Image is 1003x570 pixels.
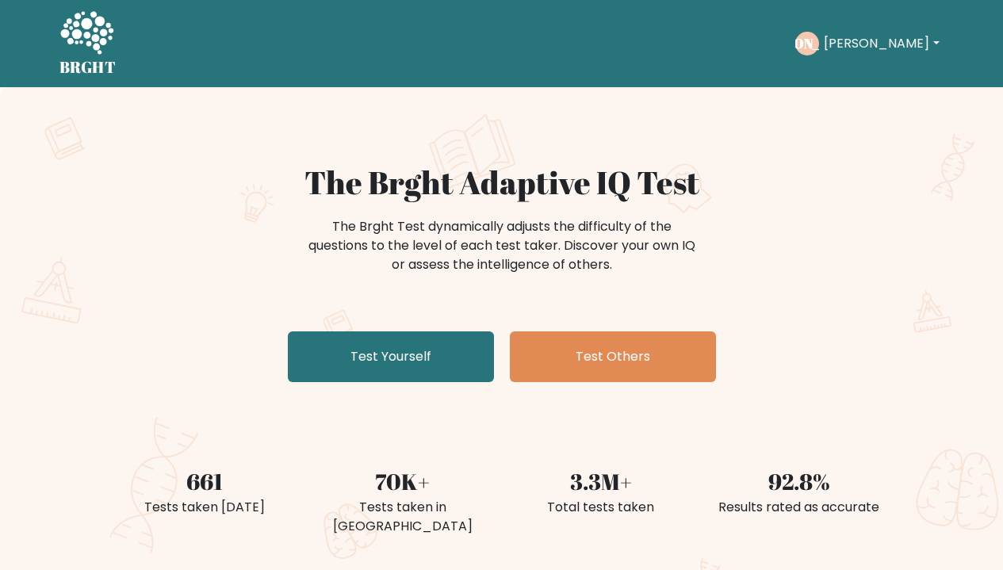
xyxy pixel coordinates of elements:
text: [PERSON_NAME] [754,34,861,52]
button: [PERSON_NAME] [819,33,944,54]
div: Tests taken [DATE] [115,498,294,517]
div: 70K+ [313,465,492,498]
div: 661 [115,465,294,498]
h1: The Brght Adaptive IQ Test [115,163,889,201]
a: Test Others [510,331,716,382]
div: 92.8% [710,465,889,498]
div: The Brght Test dynamically adjusts the difficulty of the questions to the level of each test take... [304,217,700,274]
h5: BRGHT [59,58,117,77]
a: BRGHT [59,6,117,81]
div: Total tests taken [511,498,691,517]
div: Results rated as accurate [710,498,889,517]
div: 3.3M+ [511,465,691,498]
a: Test Yourself [288,331,494,382]
div: Tests taken in [GEOGRAPHIC_DATA] [313,498,492,536]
